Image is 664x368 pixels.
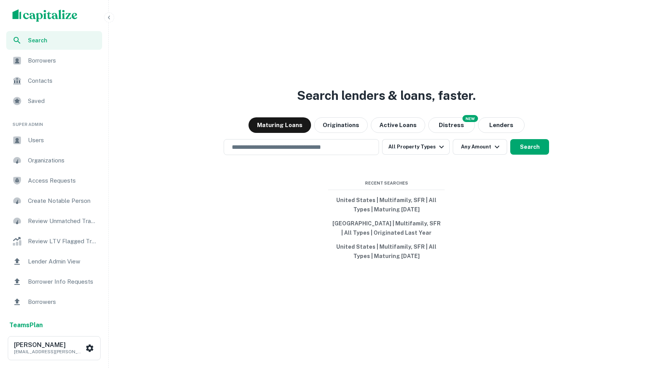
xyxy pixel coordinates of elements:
[478,117,525,133] button: Lenders
[6,192,102,210] a: Create Notable Person
[6,92,102,110] a: Saved
[28,196,97,206] span: Create Notable Person
[12,9,78,22] img: capitalize-logo.png
[28,237,97,246] span: Review LTV Flagged Transactions
[6,313,102,331] a: Email Testing
[28,297,97,307] span: Borrowers
[28,257,97,266] span: Lender Admin View
[297,86,476,105] h3: Search lenders & loans, faster.
[28,216,97,226] span: Review Unmatched Transactions
[328,240,445,263] button: United States | Multifamily, SFR | All Types | Maturing [DATE]
[6,151,102,170] a: Organizations
[6,212,102,230] a: Review Unmatched Transactions
[28,56,97,65] span: Borrowers
[625,306,664,343] iframe: Chat Widget
[328,216,445,240] button: [GEOGRAPHIC_DATA] | Multifamily, SFR | All Types | Originated Last Year
[28,277,97,286] span: Borrower Info Requests
[314,117,368,133] button: Originations
[453,139,507,155] button: Any Amount
[6,131,102,150] a: Users
[9,321,43,330] a: TeamsPlan
[6,272,102,291] a: Borrower Info Requests
[6,232,102,251] a: Review LTV Flagged Transactions
[14,348,84,355] p: [EMAIL_ADDRESS][PERSON_NAME][DOMAIN_NAME]
[382,139,450,155] button: All Property Types
[428,117,475,133] button: Search distressed loans with lien and other non-mortgage details.
[28,96,97,106] span: Saved
[462,115,478,122] div: NEW
[6,31,102,50] a: Search
[6,171,102,190] a: Access Requests
[510,139,549,155] button: Search
[6,112,102,131] li: Super Admin
[6,72,102,90] a: Contacts
[28,76,97,85] span: Contacts
[6,293,102,311] a: Borrowers
[28,136,97,145] span: Users
[8,336,101,360] button: [PERSON_NAME][EMAIL_ADDRESS][PERSON_NAME][DOMAIN_NAME]
[28,36,97,45] span: Search
[28,156,97,165] span: Organizations
[28,176,97,185] span: Access Requests
[371,117,425,133] button: Active Loans
[328,193,445,216] button: United States | Multifamily, SFR | All Types | Maturing [DATE]
[9,321,43,329] strong: Teams Plan
[249,117,311,133] button: Maturing Loans
[328,180,445,187] span: Recent Searches
[6,51,102,70] a: Borrowers
[6,252,102,271] a: Lender Admin View
[14,342,84,348] h6: [PERSON_NAME]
